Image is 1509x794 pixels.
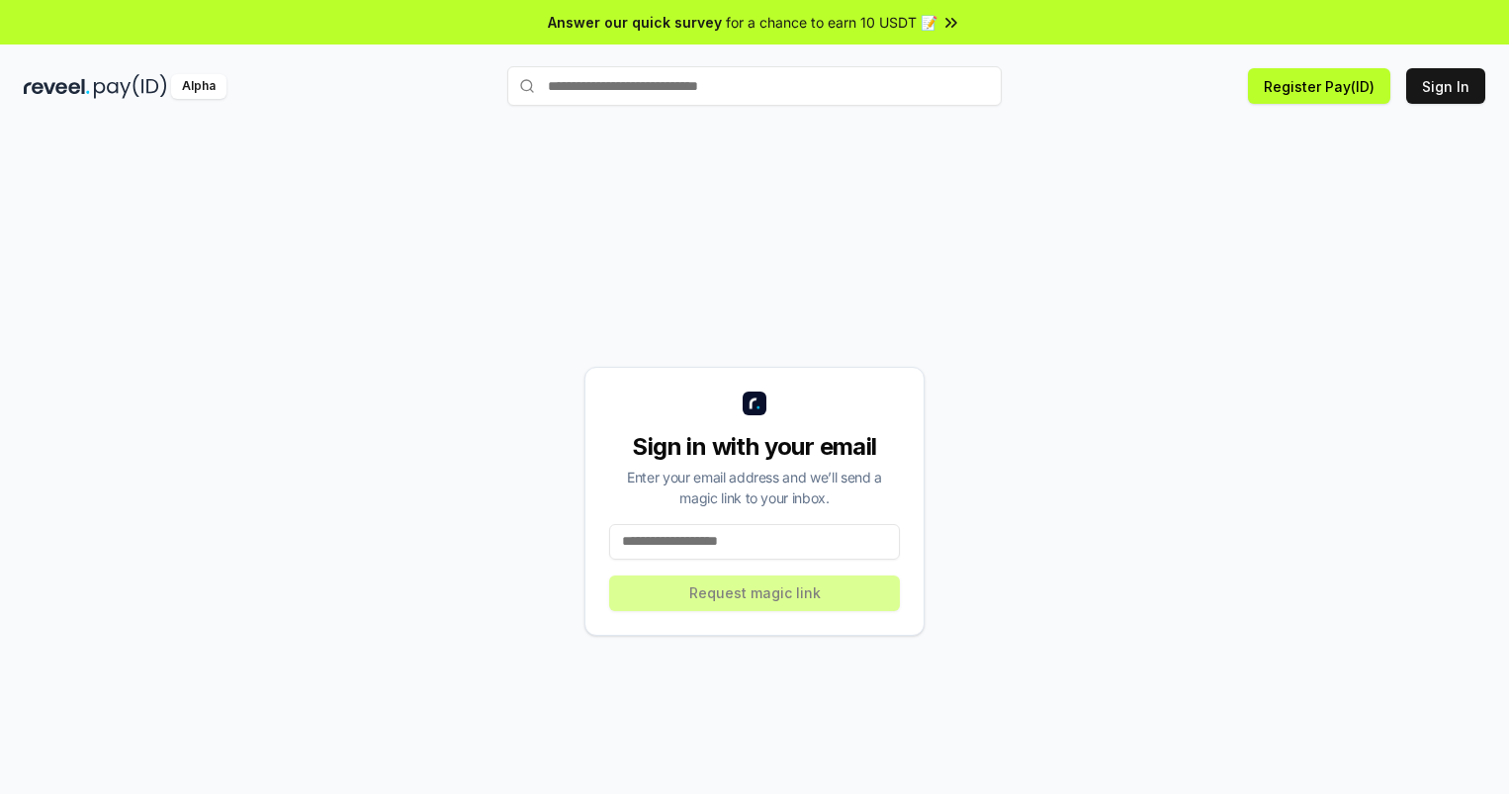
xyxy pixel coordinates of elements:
button: Register Pay(ID) [1248,68,1390,104]
img: logo_small [743,392,766,415]
button: Sign In [1406,68,1485,104]
div: Enter your email address and we’ll send a magic link to your inbox. [609,467,900,508]
img: pay_id [94,74,167,99]
div: Sign in with your email [609,431,900,463]
span: for a chance to earn 10 USDT 📝 [726,12,937,33]
div: Alpha [171,74,226,99]
img: reveel_dark [24,74,90,99]
span: Answer our quick survey [548,12,722,33]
